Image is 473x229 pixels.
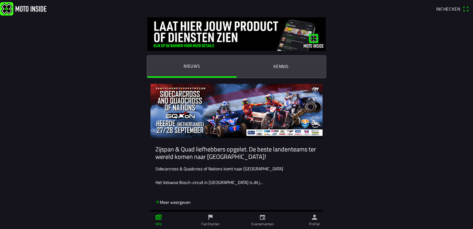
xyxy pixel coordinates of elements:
[155,200,160,204] ion-icon: arrow down
[155,199,191,205] p: Meer weergeven
[155,146,318,160] ion-card-title: Zijspan & Quad liefhebbers opgelet. De beste landenteams ter wereld komen naar [GEOGRAPHIC_DATA]!
[259,214,266,221] ion-icon: calendar
[147,17,326,51] img: DquIORQn5pFcG0wREDc6xsoRnKbaxAuyzJmd8qj8.jpg
[155,214,162,221] ion-icon: paper
[207,214,214,221] ion-icon: flag
[251,221,274,227] ion-label: Evenementen
[155,165,318,172] p: Sidecarcross & Quadcross of Nations komt naar [GEOGRAPHIC_DATA]
[311,214,318,221] ion-icon: person
[155,179,318,186] p: Het Veluwse Bosch-circuit in [GEOGRAPHIC_DATA] is dit j…
[150,84,323,138] img: 64v4Apfhk9kRvyee7tCCbhUWCIhqkwx3UzeRWfBS.jpg
[433,3,472,14] a: Incheckenqr scanner
[201,221,219,227] ion-label: Faciliteiten
[436,6,460,12] span: Inchecken
[309,221,320,227] ion-label: Profiel
[184,63,200,70] ion-label: Nieuws
[273,63,289,70] ion-label: Kennis
[155,221,162,227] ion-label: Info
